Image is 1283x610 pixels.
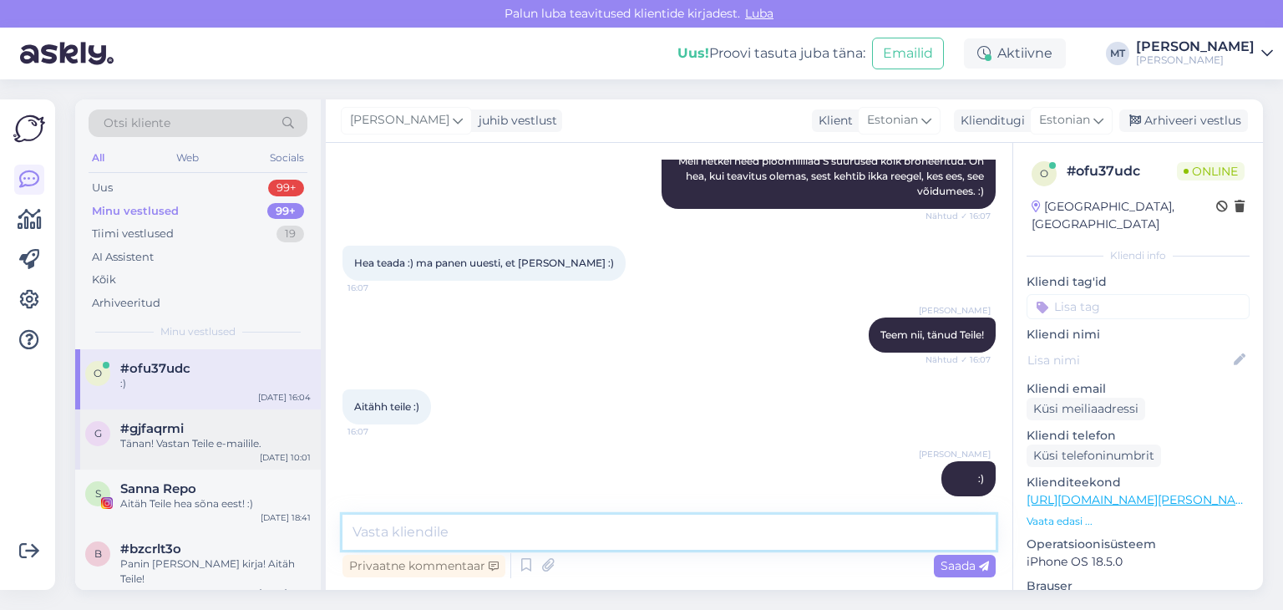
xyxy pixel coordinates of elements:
[354,400,419,413] span: Aitähh teile :)
[160,324,236,339] span: Minu vestlused
[1027,445,1161,467] div: Küsi telefoninumbrit
[1106,42,1129,65] div: MT
[259,587,311,599] div: [DATE] 12:48
[1027,427,1250,445] p: Kliendi telefon
[120,557,311,587] div: Panin [PERSON_NAME] kirja! Aitäh Teile!
[92,203,179,220] div: Minu vestlused
[92,226,174,242] div: Tiimi vestlused
[276,226,304,242] div: 19
[120,541,181,557] span: #bzcrlt3o
[928,497,991,510] span: 16:07
[1027,351,1230,369] input: Lisa nimi
[954,112,1025,130] div: Klienditugi
[94,367,102,379] span: o
[1067,161,1177,181] div: # ofu37udc
[266,147,307,169] div: Socials
[120,496,311,511] div: Aitäh Teile hea sõna eest! :)
[92,249,154,266] div: AI Assistent
[1040,167,1048,180] span: o
[104,114,170,132] span: Otsi kliente
[94,427,102,440] span: g
[261,511,311,524] div: [DATE] 18:41
[92,272,116,288] div: Kõik
[89,147,108,169] div: All
[1027,273,1250,291] p: Kliendi tag'id
[812,112,853,130] div: Klient
[1027,380,1250,398] p: Kliendi email
[978,472,984,485] span: :)
[1032,198,1216,233] div: [GEOGRAPHIC_DATA], [GEOGRAPHIC_DATA]
[1136,53,1255,67] div: [PERSON_NAME]
[1136,40,1255,53] div: [PERSON_NAME]
[120,421,184,436] span: #gjfaqrmi
[347,425,410,438] span: 16:07
[740,6,778,21] span: Luba
[677,43,865,64] div: Proovi tasuta juba täna:
[941,558,989,573] span: Saada
[919,448,991,460] span: [PERSON_NAME]
[92,295,160,312] div: Arhiveeritud
[120,376,311,391] div: :)
[964,38,1066,69] div: Aktiivne
[1027,577,1250,595] p: Brauser
[268,180,304,196] div: 99+
[925,353,991,366] span: Nähtud ✓ 16:07
[1119,109,1248,132] div: Arhiveeri vestlus
[354,257,614,269] span: Hea teada :) ma panen uuesti, et [PERSON_NAME] :)
[94,547,102,560] span: b
[1027,248,1250,263] div: Kliendi info
[1039,111,1090,130] span: Estonian
[350,111,449,130] span: [PERSON_NAME]
[919,304,991,317] span: [PERSON_NAME]
[1027,326,1250,343] p: Kliendi nimi
[1177,162,1245,180] span: Online
[1027,492,1257,507] a: [URL][DOMAIN_NAME][PERSON_NAME]
[867,111,918,130] span: Estonian
[1027,474,1250,491] p: Klienditeekond
[1027,294,1250,319] input: Lisa tag
[1027,553,1250,571] p: iPhone OS 18.5.0
[13,113,45,145] img: Askly Logo
[342,555,505,577] div: Privaatne kommentaar
[1027,514,1250,529] p: Vaata edasi ...
[677,45,709,61] b: Uus!
[347,282,410,294] span: 16:07
[1027,536,1250,553] p: Operatsioonisüsteem
[95,487,101,500] span: S
[120,436,311,451] div: Tänan! Vastan Teile e-mailile.
[925,210,991,222] span: Nähtud ✓ 16:07
[880,328,984,341] span: Teem nii, tänud Teile!
[678,155,986,197] span: Meil hetkel need ploomilillad S suurused kõik broneeritud. On hea, kui teavitus olemas, sest keht...
[267,203,304,220] div: 99+
[120,361,190,376] span: #ofu37udc
[472,112,557,130] div: juhib vestlust
[258,391,311,404] div: [DATE] 16:04
[260,451,311,464] div: [DATE] 10:01
[120,481,196,496] span: Sanna Repo
[1136,40,1273,67] a: [PERSON_NAME][PERSON_NAME]
[173,147,202,169] div: Web
[872,38,944,69] button: Emailid
[1027,398,1145,420] div: Küsi meiliaadressi
[92,180,113,196] div: Uus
